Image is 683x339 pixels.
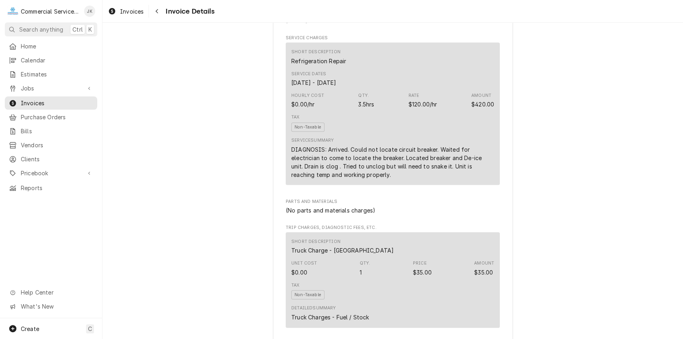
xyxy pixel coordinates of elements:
span: Create [21,325,39,332]
span: Purchase Orders [21,113,93,121]
div: Price [409,100,437,108]
div: Tax [291,282,299,289]
a: Go to Help Center [5,286,97,299]
div: Service Charges [286,35,500,189]
div: Short Description [291,57,346,65]
span: Vendors [21,141,93,149]
div: Cost [291,100,314,108]
div: JK [84,6,95,17]
span: Home [21,42,93,50]
div: Trip Charges, Diagnostic Fees, etc. List [286,232,500,331]
div: Price [413,260,432,276]
div: Short Description [291,246,394,255]
span: Parts and Materials [286,199,500,205]
div: Amount [474,260,494,276]
div: Service Summary [291,137,334,144]
div: Qty. [360,260,371,267]
div: Short Description [291,239,340,245]
div: Amount [471,100,494,108]
div: Quantity [360,268,362,277]
div: Short Description [291,239,394,255]
div: Cost [291,268,307,277]
div: Quantity [358,100,374,108]
span: Search anything [19,25,63,34]
span: Non-Taxable [291,122,324,132]
div: Price [409,92,437,108]
span: Bills [21,127,93,135]
div: Service Charges List [286,42,500,189]
div: Hourly Cost [291,92,324,99]
div: Tax [291,114,299,120]
div: Parts and Materials List [286,206,500,215]
div: Line Item [286,232,500,328]
span: Ctrl [72,25,83,34]
a: Vendors [5,138,97,152]
div: Quantity [360,260,371,276]
button: Navigate back [150,5,163,18]
span: Invoices [120,7,144,16]
div: Rate [409,92,419,99]
div: Price [413,260,427,267]
span: Reports [21,184,93,192]
div: C [7,6,18,17]
span: [DATE] 12:00 PM [286,16,337,24]
div: Qty. [358,92,369,99]
div: Amount [471,92,491,99]
a: Reports [5,181,97,195]
a: Bills [5,124,97,138]
div: Parts and Materials [286,199,500,215]
span: Jobs [21,84,81,92]
div: Trip Charges, Diagnostic Fees, etc. [286,225,500,331]
div: Service Dates [291,78,336,87]
button: Search anythingCtrlK [5,22,97,36]
span: Clients [21,155,93,163]
span: Service Charges [286,35,500,41]
span: Calendar [21,56,93,64]
div: Truck Charges - Fuel / Stock [291,313,369,321]
div: Service Dates [291,71,336,87]
div: Line Item [286,42,500,185]
a: Invoices [5,96,97,110]
div: DIAGNOSIS: Arrived. Could not locate circuit breaker. Waited for electrician to come to locate th... [291,145,494,179]
span: Invoices [21,99,93,107]
a: Purchase Orders [5,110,97,124]
a: Go to What's New [5,300,97,313]
div: Unit Cost [291,260,317,267]
a: Invoices [105,5,147,18]
div: John Key's Avatar [84,6,95,17]
a: Go to Pricebook [5,166,97,180]
div: Commercial Service Co. [21,7,80,16]
span: K [88,25,92,34]
span: What's New [21,302,92,311]
span: Non-Taxable [291,290,324,299]
div: Cost [291,260,317,276]
div: Price [413,268,432,277]
div: Amount [474,260,494,267]
span: Pricebook [21,169,81,177]
span: C [88,325,92,333]
div: Cost [291,92,324,108]
a: Go to Jobs [5,82,97,95]
span: Trip Charges, Diagnostic Fees, etc. [286,225,500,231]
a: Home [5,40,97,53]
span: Invoice Details [163,6,214,17]
div: Detailed Summary [291,305,336,311]
div: Commercial Service Co.'s Avatar [7,6,18,17]
div: Amount [471,92,494,108]
a: Estimates [5,68,97,81]
span: Help Center [21,288,92,297]
span: Estimates [21,70,93,78]
div: Short Description [291,49,346,65]
div: Short Description [291,49,340,55]
a: Clients [5,152,97,166]
a: Calendar [5,54,97,67]
div: Quantity [358,92,374,108]
div: Service Dates [291,71,326,77]
div: Amount [474,268,493,277]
